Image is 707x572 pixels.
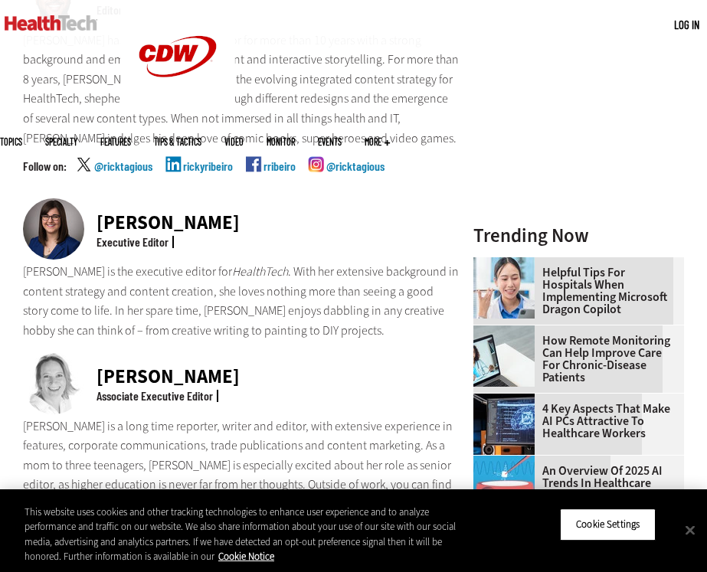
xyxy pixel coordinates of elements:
[23,417,459,534] p: [PERSON_NAME] is a long time reporter, writer and editor, with extensive experience in features, ...
[263,160,296,198] a: rribeiro
[97,213,240,232] div: [PERSON_NAME]
[674,18,699,31] a: Log in
[94,160,152,198] a: @ricktagious
[473,325,535,387] img: Patient speaking with doctor
[97,390,213,402] div: Associate Executive Editor
[100,137,131,146] a: Features
[23,262,459,340] p: [PERSON_NAME] is the executive editor for . With her extensive background in content strategy and...
[224,137,244,146] a: Video
[120,101,235,117] a: CDW
[267,137,295,146] a: MonITor
[154,137,201,146] a: Tips & Tactics
[97,367,240,386] div: [PERSON_NAME]
[473,335,675,384] a: How Remote Monitoring Can Help Improve Care for Chronic-Disease Patients
[318,137,342,146] a: Events
[45,137,77,146] span: Specialty
[473,403,675,440] a: 4 Key Aspects That Make AI PCs Attractive to Healthcare Workers
[97,236,169,248] div: Executive Editor
[183,160,233,198] a: rickyribeiro
[218,550,274,563] a: More information about your privacy
[473,456,542,468] a: illustration of computer chip being put inside head with waves
[232,263,288,279] em: HealthTech
[473,394,542,406] a: Desktop monitor with brain AI concept
[5,15,97,31] img: Home
[473,394,535,455] img: Desktop monitor with brain AI concept
[473,266,675,315] a: Helpful Tips for Hospitals When Implementing Microsoft Dragon Copilot
[673,513,707,547] button: Close
[473,257,542,270] a: Doctor using phone to dictate to tablet
[25,505,462,564] div: This website uses cookies and other tracking technologies to enhance user experience and to analy...
[365,137,390,146] span: More
[473,226,684,245] h3: Trending Now
[560,508,656,541] button: Cookie Settings
[473,325,542,338] a: Patient speaking with doctor
[473,465,675,489] a: An Overview of 2025 AI Trends in Healthcare
[23,353,84,414] img: Kelly Konrad
[23,198,84,260] img: Nicole Scilingo
[674,17,699,33] div: User menu
[473,257,535,319] img: Doctor using phone to dictate to tablet
[473,456,535,517] img: illustration of computer chip being put inside head with waves
[326,160,385,198] a: @ricktagious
